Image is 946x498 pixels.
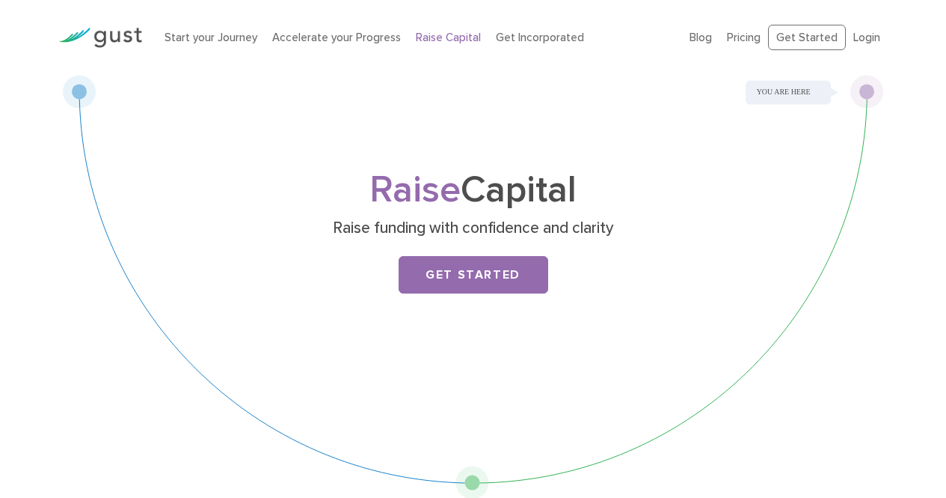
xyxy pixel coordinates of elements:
[178,173,769,207] h1: Capital
[853,31,880,44] a: Login
[183,218,763,239] p: Raise funding with confidence and clarity
[727,31,761,44] a: Pricing
[416,31,481,44] a: Raise Capital
[369,168,461,212] span: Raise
[768,25,846,51] a: Get Started
[272,31,401,44] a: Accelerate your Progress
[165,31,257,44] a: Start your Journey
[689,31,712,44] a: Blog
[496,31,584,44] a: Get Incorporated
[399,256,548,294] a: Get Started
[58,28,142,48] img: Gust Logo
